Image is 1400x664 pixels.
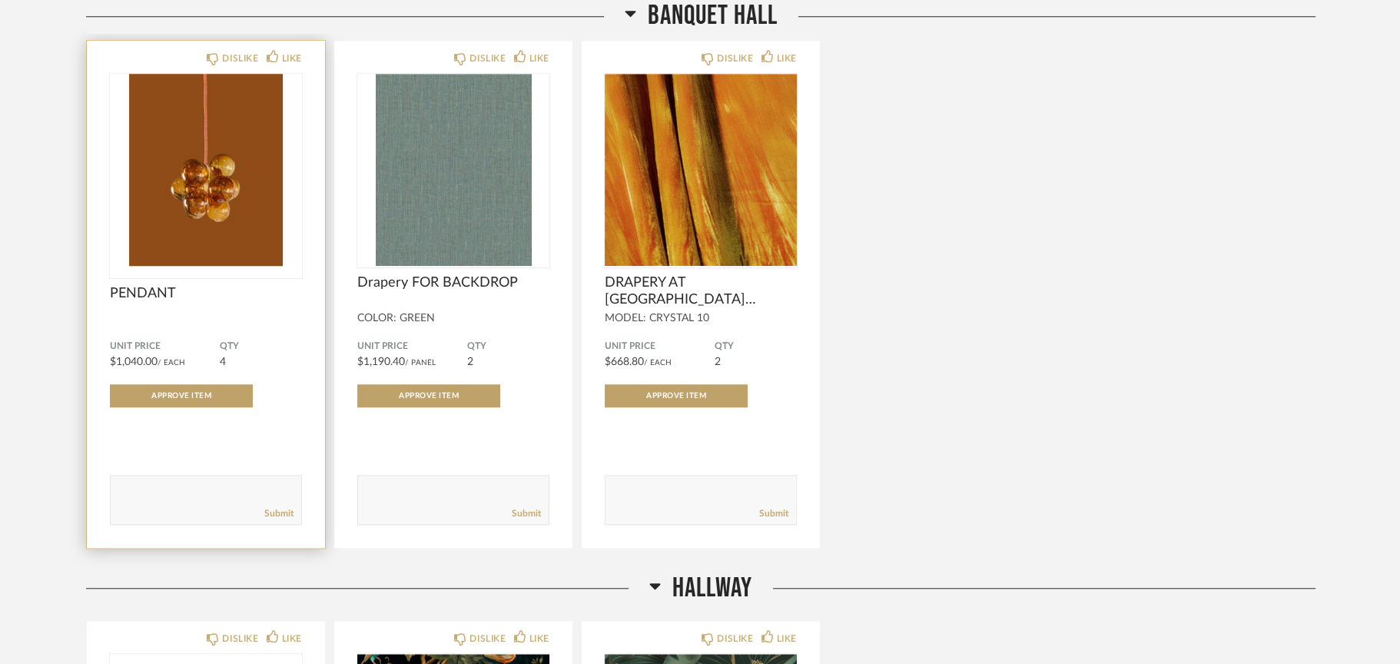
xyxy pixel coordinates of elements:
[759,507,788,520] a: Submit
[110,384,253,407] button: Approve Item
[357,312,549,325] div: COLOR: GREEN
[605,340,715,353] span: Unit Price
[357,74,549,266] img: undefined
[110,357,158,367] span: $1,040.00
[672,572,752,605] span: Hallway
[467,357,473,367] span: 2
[110,74,302,266] img: undefined
[605,357,644,367] span: $668.80
[357,274,549,291] span: Drapery FOR BACKDROP
[646,392,706,400] span: Approve Item
[264,507,294,520] a: Submit
[777,631,797,646] div: LIKE
[110,74,302,266] div: 0
[717,51,753,66] div: DISLIKE
[110,340,220,353] span: Unit Price
[220,340,302,353] span: QTY
[529,631,549,646] div: LIKE
[605,384,748,407] button: Approve Item
[469,51,506,66] div: DISLIKE
[357,357,405,367] span: $1,190.40
[405,359,436,367] span: / Panel
[151,392,211,400] span: Approve Item
[605,274,797,308] span: DRAPERY AT [GEOGRAPHIC_DATA] ENTRANCE
[282,631,302,646] div: LIKE
[220,357,226,367] span: 4
[715,357,721,367] span: 2
[399,392,459,400] span: Approve Item
[512,507,541,520] a: Submit
[222,51,258,66] div: DISLIKE
[357,384,500,407] button: Approve Item
[357,340,467,353] span: Unit Price
[467,340,549,353] span: QTY
[222,631,258,646] div: DISLIKE
[715,340,797,353] span: QTY
[644,359,672,367] span: / Each
[110,285,302,302] span: PENDANT
[469,631,506,646] div: DISLIKE
[605,74,797,266] img: undefined
[282,51,302,66] div: LIKE
[777,51,797,66] div: LIKE
[529,51,549,66] div: LIKE
[158,359,185,367] span: / Each
[605,312,797,325] div: MODEL: CRYSTAL 10
[717,631,753,646] div: DISLIKE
